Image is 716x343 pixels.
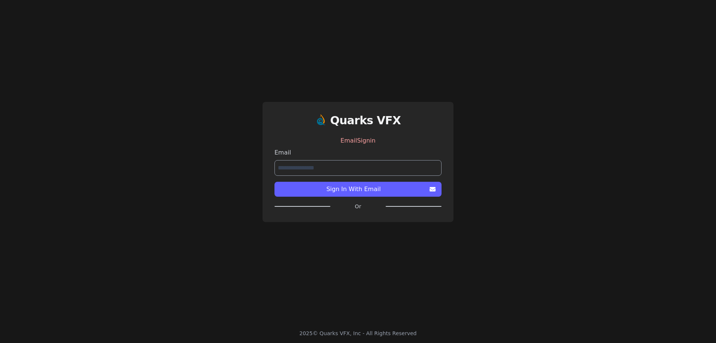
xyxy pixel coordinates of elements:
[330,114,401,133] a: Quarks VFX
[330,114,401,127] h1: Quarks VFX
[299,330,417,337] div: 2025 © Quarks VFX, Inc - All Rights Reserved
[274,182,442,197] button: Sign In With Email
[274,148,442,157] label: Email
[280,185,427,194] span: Sign In With Email
[274,133,442,148] div: EmailSignin
[330,203,386,210] label: Or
